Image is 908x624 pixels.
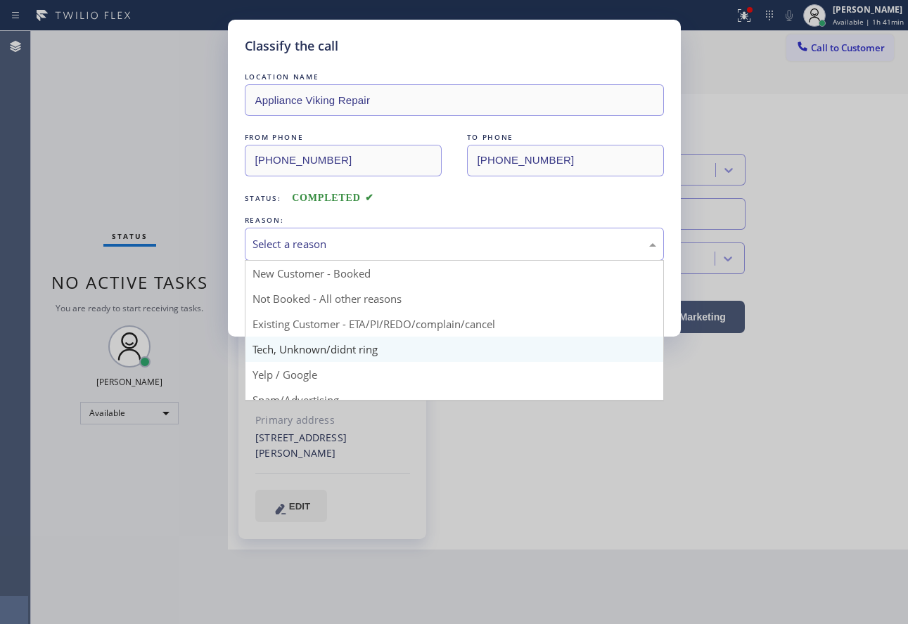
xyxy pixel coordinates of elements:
[245,130,442,145] div: FROM PHONE
[292,193,373,203] span: COMPLETED
[467,130,664,145] div: TO PHONE
[245,145,442,176] input: From phone
[245,337,663,362] div: Tech, Unknown/didnt ring
[252,236,656,252] div: Select a reason
[245,37,338,56] h5: Classify the call
[467,145,664,176] input: To phone
[245,213,664,228] div: REASON:
[245,362,663,387] div: Yelp / Google
[245,286,663,311] div: Not Booked - All other reasons
[245,387,663,412] div: Spam/Advertising
[245,193,281,203] span: Status:
[245,311,663,337] div: Existing Customer - ETA/PI/REDO/complain/cancel
[245,261,663,286] div: New Customer - Booked
[245,70,664,84] div: LOCATION NAME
